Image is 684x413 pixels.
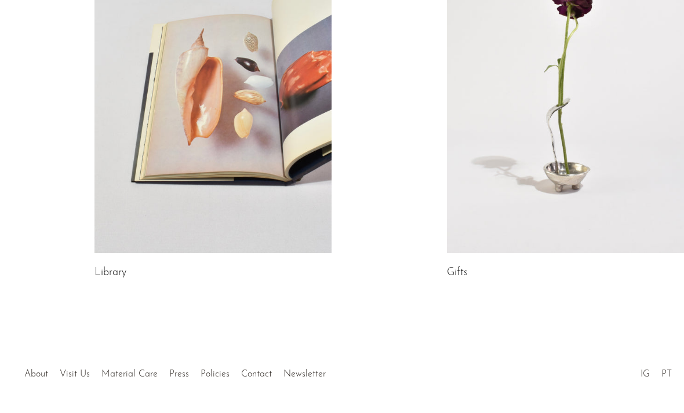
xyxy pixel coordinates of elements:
[19,360,332,382] ul: Quick links
[24,370,48,379] a: About
[201,370,230,379] a: Policies
[169,370,189,379] a: Press
[60,370,90,379] a: Visit Us
[661,370,672,379] a: PT
[101,370,158,379] a: Material Care
[635,360,678,382] ul: Social Medias
[447,268,468,278] a: Gifts
[641,370,650,379] a: IG
[94,268,126,278] a: Library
